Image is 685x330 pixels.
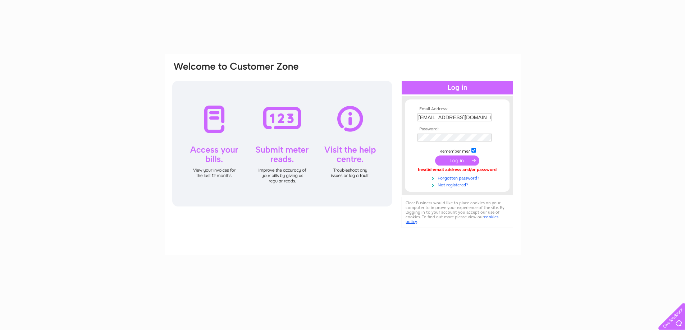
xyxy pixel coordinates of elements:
[417,174,499,181] a: Forgotten password?
[417,181,499,188] a: Not registered?
[406,214,498,224] a: cookies policy
[416,107,499,112] th: Email Address:
[417,167,497,172] div: Invalid email address and/or password
[402,197,513,228] div: Clear Business would like to place cookies on your computer to improve your experience of the sit...
[416,127,499,132] th: Password:
[435,155,479,166] input: Submit
[416,147,499,154] td: Remember me?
